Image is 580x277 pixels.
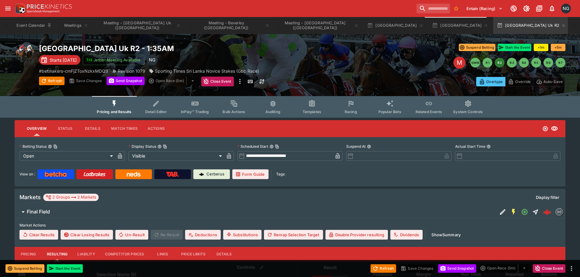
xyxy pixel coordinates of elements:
[470,58,480,68] button: SMM
[438,264,476,273] button: Send Snapshot
[19,169,35,179] label: View on :
[486,78,503,85] p: Overtype
[519,58,529,68] button: R4
[107,77,145,85] button: Send Snapshot
[50,57,77,63] p: Starts [DATE]
[531,58,541,68] button: R5
[530,206,541,217] button: Straight
[275,17,362,34] button: Meeting - Yarmouth (UK)
[39,44,302,53] h2: Copy To Clipboard
[551,125,558,132] svg: Visible
[57,17,96,34] button: Meetings
[185,230,221,240] button: Deductions
[79,121,106,136] button: Details
[61,230,113,240] button: Clear Losing Results
[264,230,323,240] button: Remap Selection Target
[15,206,497,218] button: Final Field
[497,206,508,217] button: Edit Detail
[276,169,285,179] label: Tags:
[508,3,519,14] button: Connected to PK
[163,144,167,149] button: Copy To Clipboard
[416,109,442,114] span: Related Events
[275,144,279,149] button: Copy To Clipboard
[378,109,401,114] span: Popular Bets
[147,77,199,85] div: split button
[453,57,466,69] div: Edit Meeting
[19,144,47,149] p: Betting Status
[547,3,557,14] button: Notifications
[428,17,492,34] button: [GEOGRAPHIC_DATA]
[13,17,55,34] button: Event Calendar
[543,208,551,216] img: logo-cerberus--red.svg
[155,68,259,74] p: Sporting Times Sri Lanka Novice Stakes (Gbb Race)
[541,206,553,218] a: bf80c90c-1871-4ba3-b542-de908dcb8695
[27,10,60,13] img: Sportsbook Management
[390,230,423,240] button: Dividends
[495,58,504,68] button: R2
[149,247,176,261] button: Links
[5,264,44,273] button: Suspend Betting
[556,209,563,215] img: betmakers
[83,172,106,177] img: Ladbrokes
[470,58,565,68] nav: pagination navigation
[48,144,52,149] button: Betting StatusCopy To Clipboard
[232,169,269,179] a: Form Guide
[106,121,142,136] button: Match Times
[181,109,209,114] span: InPlay™ Trading
[453,109,483,114] span: System Controls
[367,144,371,149] button: Suspend At
[142,121,170,136] button: Actions
[556,58,565,68] button: R7
[19,221,561,230] label: Market Actions
[15,247,42,261] button: Pricing
[532,192,563,202] button: Display filter
[86,57,92,63] img: jetbet-logo.svg
[568,265,575,272] button: more
[459,44,495,51] button: Suspend Betting
[236,77,244,86] button: more
[483,58,492,68] button: R1
[498,44,531,51] button: Start the Event
[533,264,565,273] button: Close Event
[269,144,274,149] button: Scheduled StartCopy To Clipboard
[19,151,115,161] div: Open
[147,54,158,65] div: Nick Goss
[345,109,357,114] span: Racing
[83,55,144,65] button: Jetbet Meeting Available
[118,68,145,74] p: Revision 1079
[371,264,396,273] button: Refresh
[47,264,83,273] button: Start the Event
[2,3,13,14] button: open drawer
[417,4,450,13] input: search
[115,230,148,240] span: Un-Result
[145,109,167,114] span: Detail Editor
[51,121,79,136] button: Status
[534,3,545,14] button: Documentation
[265,109,280,114] span: Auditing
[149,68,259,74] div: Sporting Times Sri Lanka Novice Stakes (Gbb Race)
[127,172,140,177] img: Neds
[534,44,548,51] button: +1m
[53,144,58,149] button: Copy To Clipboard
[543,78,563,85] p: Auto-Save
[325,230,388,240] button: Disable Provider resulting
[157,144,162,149] button: Display StatusCopy To Clipboard
[542,126,548,132] svg: Open
[543,208,551,216] div: bf80c90c-1871-4ba3-b542-de908dcb8695
[199,172,204,177] img: Cerberus
[476,77,505,86] button: Overtype
[22,121,51,136] button: Overview
[210,247,238,261] button: Details
[13,2,26,15] img: PriceKinetics Logo
[206,171,224,177] p: Cerberus
[92,96,488,118] div: Event type filters
[493,17,570,34] button: [GEOGRAPHIC_DATA] Uk R2
[19,194,41,201] h5: Markets
[543,58,553,68] button: R6
[223,230,262,240] button: Substitutions
[505,77,533,86] button: Override
[72,247,100,261] button: Liability
[515,78,531,85] p: Override
[551,44,565,51] button: +5m
[521,208,528,216] svg: Open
